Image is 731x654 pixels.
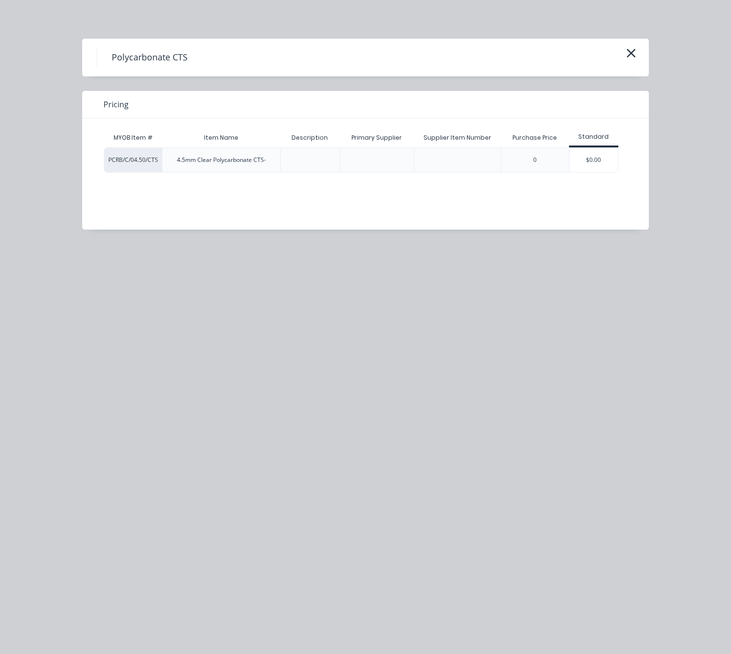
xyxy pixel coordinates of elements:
div: PCRB/C/04.50/CTS [104,147,162,173]
div: MYOB Item # [104,128,162,147]
div: $0.00 [570,148,618,172]
span: Pricing [103,99,129,110]
div: Purchase Price [505,126,565,150]
div: Description [284,126,336,150]
div: Primary Supplier [344,126,409,150]
div: Item Name [196,126,246,150]
div: 0 [533,156,537,164]
h4: Polycarbonate CTS [97,48,202,67]
div: Supplier Item Number [416,126,499,150]
div: Standard [569,132,618,141]
div: 4.5mm Clear Polycarbonate CTS- [177,156,266,164]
